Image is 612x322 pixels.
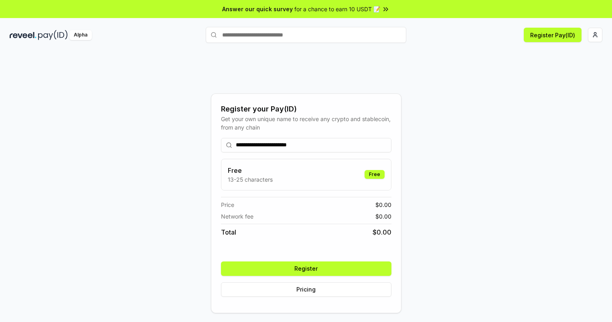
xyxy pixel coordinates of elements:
[10,30,36,40] img: reveel_dark
[221,200,234,209] span: Price
[38,30,68,40] img: pay_id
[375,200,391,209] span: $ 0.00
[221,212,253,221] span: Network fee
[222,5,293,13] span: Answer our quick survey
[221,282,391,297] button: Pricing
[69,30,92,40] div: Alpha
[365,170,385,179] div: Free
[221,227,236,237] span: Total
[524,28,582,42] button: Register Pay(ID)
[294,5,380,13] span: for a chance to earn 10 USDT 📝
[221,115,391,132] div: Get your own unique name to receive any crypto and stablecoin, from any chain
[221,103,391,115] div: Register your Pay(ID)
[375,212,391,221] span: $ 0.00
[228,166,273,175] h3: Free
[221,261,391,276] button: Register
[228,175,273,184] p: 13-25 characters
[373,227,391,237] span: $ 0.00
